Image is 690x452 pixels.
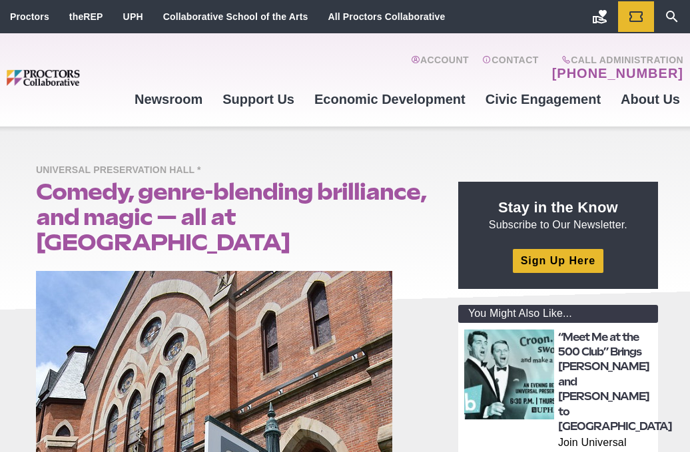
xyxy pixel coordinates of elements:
h1: Comedy, genre-blending brilliance, and magic — all at [GEOGRAPHIC_DATA] [36,179,428,255]
a: Universal Preservation Hall * [36,164,208,175]
a: [PHONE_NUMBER] [552,65,683,81]
img: thumbnail: “Meet Me at the 500 Club” Brings Sinatra and Martin Vibes to Saratoga Springs [464,330,554,419]
img: Proctors logo [7,70,125,86]
a: Account [411,55,469,81]
a: Economic Development [304,81,476,117]
span: Universal Preservation Hall * [36,162,208,179]
a: Contact [482,55,539,81]
a: All Proctors Collaborative [328,11,445,22]
p: Subscribe to Our Newsletter. [474,198,642,232]
a: Sign Up Here [513,249,603,272]
a: Newsroom [125,81,212,117]
span: Call Administration [548,55,683,65]
a: Proctors [10,11,49,22]
div: You Might Also Like... [458,305,658,323]
a: Support Us [212,81,304,117]
a: UPH [123,11,143,22]
strong: Stay in the Know [498,199,618,216]
a: About Us [611,81,690,117]
a: Civic Engagement [476,81,611,117]
a: theREP [69,11,103,22]
a: “Meet Me at the 500 Club” Brings [PERSON_NAME] and [PERSON_NAME] to [GEOGRAPHIC_DATA] [558,331,672,433]
a: Collaborative School of the Arts [163,11,308,22]
a: Search [654,1,690,32]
